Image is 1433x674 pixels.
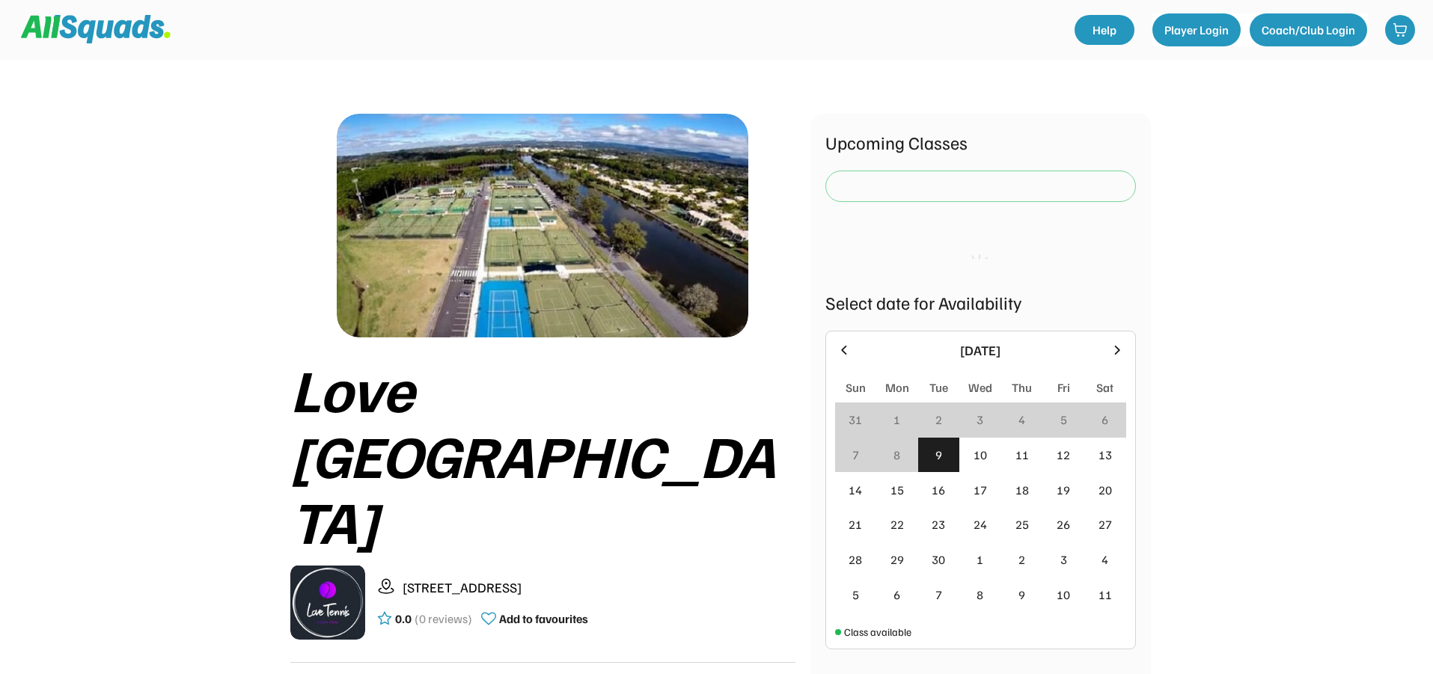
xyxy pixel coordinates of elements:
div: Sat [1096,379,1113,396]
div: 2 [935,411,942,429]
div: 12 [1057,446,1070,464]
div: 7 [935,586,942,604]
div: 21 [849,515,862,533]
div: 10 [1057,586,1070,604]
div: [STREET_ADDRESS] [403,578,795,598]
div: 7 [852,446,859,464]
div: Love [GEOGRAPHIC_DATA] [290,355,795,553]
div: 23 [932,515,945,533]
div: 20 [1099,481,1112,499]
div: Mon [885,379,909,396]
div: 18 [1015,481,1029,499]
div: 29 [890,551,904,569]
div: 6 [893,586,900,604]
div: 30 [932,551,945,569]
div: Add to favourites [499,610,588,628]
div: Thu [1012,379,1032,396]
div: 8 [893,446,900,464]
img: love%20tennis%20cover.jpg [337,114,748,337]
div: 0.0 [395,610,412,628]
div: Wed [968,379,992,396]
div: 25 [1015,515,1029,533]
div: 13 [1099,446,1112,464]
div: 27 [1099,515,1112,533]
div: 3 [977,411,983,429]
div: 1 [977,551,983,569]
div: 24 [974,515,987,533]
div: 11 [1015,446,1029,464]
div: 14 [849,481,862,499]
div: 15 [890,481,904,499]
div: 26 [1057,515,1070,533]
div: 17 [974,481,987,499]
a: Help [1075,15,1134,45]
button: Player Login [1152,13,1241,46]
img: Squad%20Logo.svg [21,15,171,43]
div: Sun [846,379,866,396]
div: Tue [929,379,948,396]
div: Select date for Availability [825,289,1136,316]
div: 9 [935,446,942,464]
div: 9 [1018,586,1025,604]
div: (0 reviews) [415,610,472,628]
div: Fri [1057,379,1070,396]
div: 22 [890,515,904,533]
div: 4 [1102,551,1108,569]
div: 3 [1060,551,1067,569]
div: 8 [977,586,983,604]
button: Coach/Club Login [1250,13,1367,46]
div: 5 [1060,411,1067,429]
div: 28 [849,551,862,569]
div: 19 [1057,481,1070,499]
div: 4 [1018,411,1025,429]
div: 2 [1018,551,1025,569]
div: 16 [932,481,945,499]
div: 5 [852,586,859,604]
div: 10 [974,446,987,464]
div: 11 [1099,586,1112,604]
div: 6 [1102,411,1108,429]
div: Class available [844,624,911,640]
div: [DATE] [861,340,1101,361]
img: LTPP_Logo_REV.jpeg [290,565,365,640]
div: Upcoming Classes [825,129,1136,156]
div: 31 [849,411,862,429]
img: shopping-cart-01%20%281%29.svg [1393,22,1408,37]
div: 1 [893,411,900,429]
